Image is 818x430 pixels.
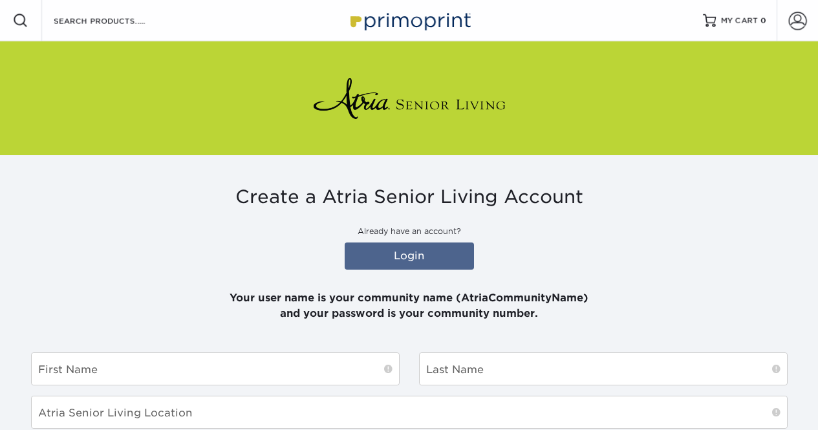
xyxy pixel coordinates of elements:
img: Primoprint [345,6,474,34]
img: Atria Senior Living [312,72,506,124]
p: Already have an account? [31,226,788,237]
p: Your user name is your community name (AtriaCommunityName) and your password is your community nu... [31,275,788,321]
input: SEARCH PRODUCTS..... [52,13,178,28]
span: 0 [760,16,766,25]
a: Login [345,242,474,270]
span: MY CART [721,16,758,27]
h3: Create a Atria Senior Living Account [31,186,788,208]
